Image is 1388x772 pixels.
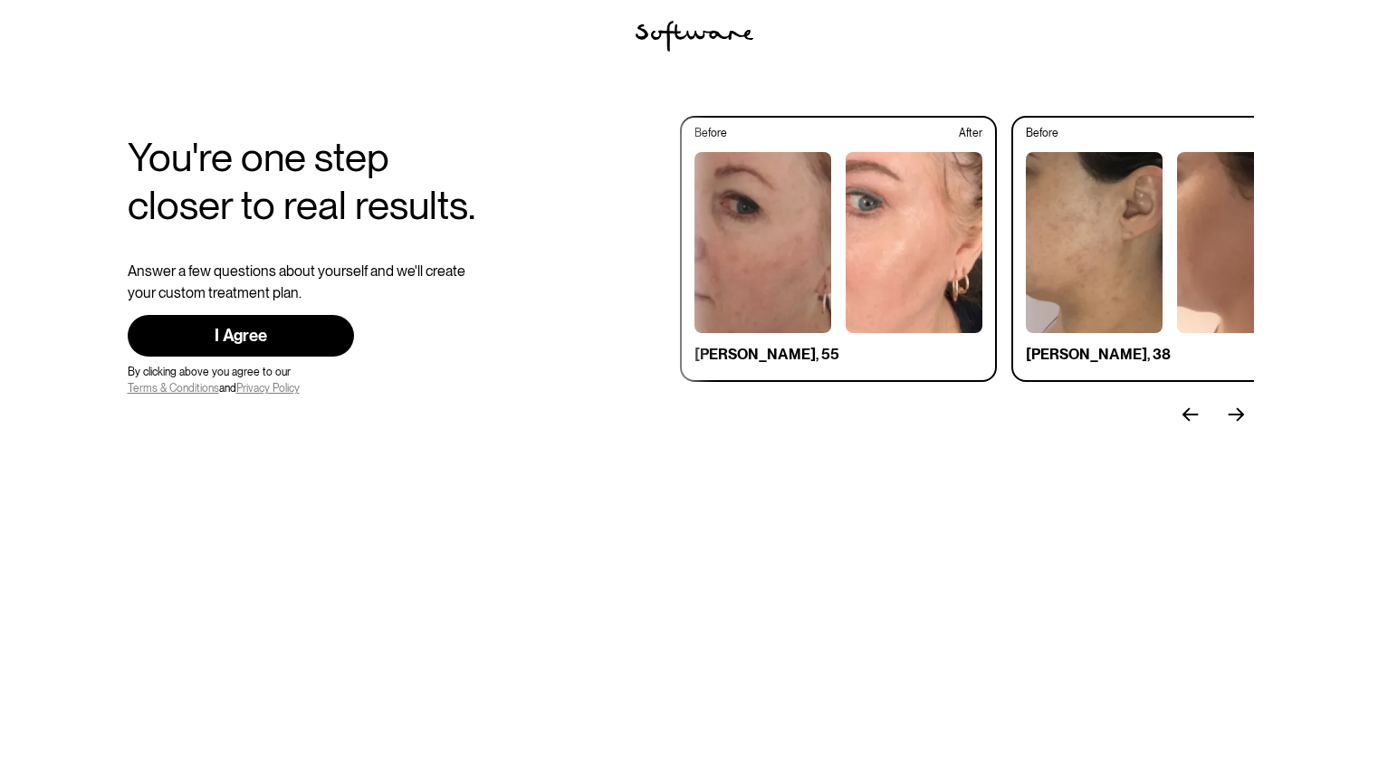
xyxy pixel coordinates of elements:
[694,125,727,141] p: Before
[1011,116,1335,433] div: 2 of 3
[1218,396,1254,433] div: next slide
[128,261,495,304] div: Answer a few questions about yourself and we'll create your custom treatment plan.
[128,382,219,395] a: Terms & Conditions
[694,344,839,366] p: [PERSON_NAME], 55
[694,152,831,333] img: woman with acne before
[959,125,982,141] p: After
[846,152,982,333] img: woman without acne after
[1177,152,1314,333] img: woman without acne after
[128,364,495,380] div: By clicking above you agree to our
[1026,344,1171,366] p: [PERSON_NAME], 38
[1173,396,1209,433] div: previous slide
[128,134,495,230] h1: You're one step closer to real results.
[1228,407,1244,422] img: arrow left
[1026,152,1163,333] img: woman with acne before
[236,382,300,395] a: Privacy Policy
[128,315,354,357] a: I Agree
[680,116,1004,433] div: 1 of 3
[680,116,1254,433] div: carousel
[157,326,325,347] div: I Agree
[128,380,495,396] div: and
[1182,407,1199,422] img: arrow left
[1026,125,1058,141] p: Before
